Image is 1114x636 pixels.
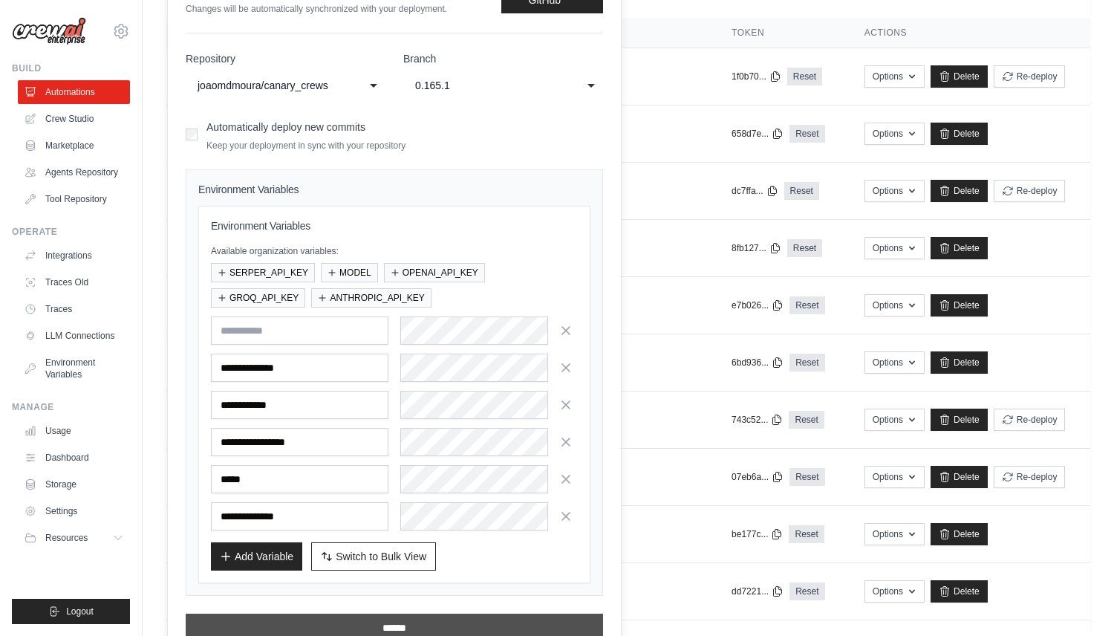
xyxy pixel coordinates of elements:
[186,3,501,15] p: Changes will be automatically synchronized with your deployment.
[311,542,436,571] button: Switch to Bulk View
[732,471,784,483] button: 07eb6a...
[1040,565,1114,636] iframe: Chat Widget
[403,51,603,66] label: Branch
[931,123,988,145] a: Delete
[789,411,824,429] a: Reset
[789,296,824,314] a: Reset
[18,499,130,523] a: Settings
[732,299,784,311] button: e7b026...
[336,549,426,564] span: Switch to Bulk View
[732,71,781,82] button: 1f0b70...
[12,401,130,413] div: Manage
[789,468,824,486] a: Reset
[211,245,578,257] p: Available organization variables:
[789,525,824,543] a: Reset
[18,134,130,158] a: Marketplace
[864,65,925,88] button: Options
[864,351,925,374] button: Options
[732,528,783,540] button: be177c...
[12,62,130,74] div: Build
[18,80,130,104] a: Automations
[787,68,822,85] a: Reset
[198,77,344,94] div: joaomdmoura/canary_crews
[321,263,378,282] button: MODEL
[732,128,784,140] button: 658d7e...
[12,17,86,45] img: Logo
[847,18,1090,48] th: Actions
[211,288,305,308] button: GROQ_API_KEY
[994,466,1066,488] button: Re-deploy
[18,270,130,294] a: Traces Old
[18,244,130,267] a: Integrations
[18,107,130,131] a: Crew Studio
[931,409,988,431] a: Delete
[45,532,88,544] span: Resources
[931,523,988,545] a: Delete
[784,182,819,200] a: Reset
[415,77,561,94] div: 0.165.1
[864,580,925,603] button: Options
[18,324,130,348] a: LLM Connections
[18,297,130,321] a: Traces
[732,185,778,197] button: dc7ffa...
[994,180,1066,202] button: Re-deploy
[18,473,130,496] a: Storage
[789,125,824,143] a: Reset
[384,263,485,282] button: OPENAI_API_KEY
[18,351,130,386] a: Environment Variables
[578,18,714,48] th: URL
[732,357,784,369] button: 6bd936...
[211,218,578,233] h3: Environment Variables
[931,466,988,488] a: Delete
[787,239,822,257] a: Reset
[931,237,988,259] a: Delete
[931,351,988,374] a: Delete
[994,65,1066,88] button: Re-deploy
[198,182,590,197] h4: Environment Variables
[732,414,783,426] button: 743c52...
[864,523,925,545] button: Options
[864,237,925,259] button: Options
[789,583,824,600] a: Reset
[66,606,94,617] span: Logout
[864,466,925,488] button: Options
[311,288,431,308] button: ANTHROPIC_API_KEY
[994,409,1066,431] button: Re-deploy
[186,51,385,66] label: Repository
[931,65,988,88] a: Delete
[931,180,988,202] a: Delete
[864,123,925,145] button: Options
[732,585,784,597] button: dd7221...
[732,242,781,254] button: 8fb127...
[864,409,925,431] button: Options
[206,121,365,133] label: Automatically deploy new commits
[18,160,130,184] a: Agents Repository
[12,226,130,238] div: Operate
[864,294,925,317] button: Options
[931,580,988,603] a: Delete
[18,526,130,550] button: Resources
[18,187,130,211] a: Tool Repository
[206,140,405,152] p: Keep your deployment in sync with your repository
[166,18,475,48] th: Crew
[789,354,824,371] a: Reset
[18,446,130,470] a: Dashboard
[18,419,130,443] a: Usage
[931,294,988,317] a: Delete
[211,542,302,571] button: Add Variable
[12,599,130,624] button: Logout
[211,263,315,282] button: SERPER_API_KEY
[864,180,925,202] button: Options
[714,18,847,48] th: Token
